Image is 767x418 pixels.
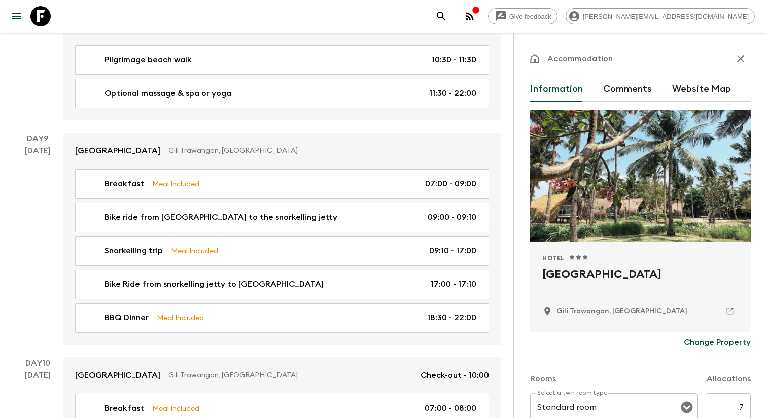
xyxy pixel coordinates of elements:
[530,373,556,385] p: Rooms
[504,13,557,20] span: Give feedback
[104,211,337,223] p: Bike ride from [GEOGRAPHIC_DATA] to the snorkelling jetty
[75,145,160,157] p: [GEOGRAPHIC_DATA]
[104,402,144,414] p: Breakfast
[577,13,754,20] span: [PERSON_NAME][EMAIL_ADDRESS][DOMAIN_NAME]
[680,400,694,414] button: Open
[684,336,751,348] p: Change Property
[104,87,231,100] p: Optional massage & spa or yoga
[530,77,583,102] button: Information
[75,45,489,75] a: Pilgrimage beach walk10:30 - 11:30
[431,278,476,291] p: 17:00 - 17:10
[542,254,565,262] span: Hotel
[104,54,192,66] p: Pilgrimage beach walk
[421,369,489,381] p: Check-out - 10:00
[152,403,199,414] p: Meal Included
[75,236,489,266] a: Snorkelling tripMeal Included09:10 - 17:00
[537,389,607,397] label: Select a twin room type
[63,357,501,394] a: [GEOGRAPHIC_DATA]Gili Trawangan, [GEOGRAPHIC_DATA]Check-out - 10:00
[75,369,160,381] p: [GEOGRAPHIC_DATA]
[429,87,476,100] p: 11:30 - 22:00
[6,6,26,26] button: menu
[104,312,149,324] p: BBQ Dinner
[488,8,557,24] a: Give feedback
[425,402,476,414] p: 07:00 - 08:00
[12,133,63,145] p: Day 9
[104,178,144,190] p: Breakfast
[63,133,501,169] a: [GEOGRAPHIC_DATA]Gili Trawangan, [GEOGRAPHIC_DATA]
[75,270,489,299] a: Bike Ride from snorkelling jetty to [GEOGRAPHIC_DATA]17:00 - 17:10
[427,312,476,324] p: 18:30 - 22:00
[25,145,51,345] div: [DATE]
[168,370,412,380] p: Gili Trawangan, [GEOGRAPHIC_DATA]
[12,357,63,369] p: Day 10
[75,203,489,232] a: Bike ride from [GEOGRAPHIC_DATA] to the snorkelling jetty09:00 - 09:10
[432,54,476,66] p: 10:30 - 11:30
[152,178,199,189] p: Meal Included
[104,278,324,291] p: Bike Ride from snorkelling jetty to [GEOGRAPHIC_DATA]
[75,169,489,199] a: BreakfastMeal Included07:00 - 09:00
[429,245,476,257] p: 09:10 - 17:00
[530,110,751,242] div: Photo of Lumi Hotel
[425,178,476,190] p: 07:00 - 09:00
[157,312,204,324] p: Meal Included
[171,245,218,256] p: Meal Included
[75,79,489,108] a: Optional massage & spa or yoga11:30 - 22:00
[542,266,739,299] h2: [GEOGRAPHIC_DATA]
[566,8,755,24] div: [PERSON_NAME][EMAIL_ADDRESS][DOMAIN_NAME]
[104,245,163,257] p: Snorkelling trip
[684,332,751,352] button: Change Property
[556,306,687,316] p: Gili Trawangan, Indonesia
[428,211,476,223] p: 09:00 - 09:10
[672,77,731,102] button: Website Map
[75,303,489,333] a: BBQ DinnerMeal Included18:30 - 22:00
[168,146,481,156] p: Gili Trawangan, [GEOGRAPHIC_DATA]
[547,53,613,65] p: Accommodation
[707,373,751,385] p: Allocations
[431,6,451,26] button: search adventures
[603,77,652,102] button: Comments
